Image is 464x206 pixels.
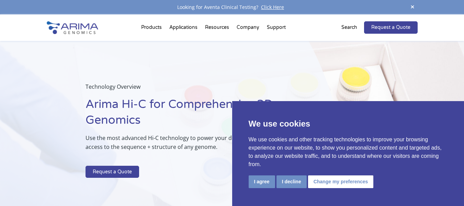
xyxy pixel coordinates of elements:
a: Click Here [258,4,287,10]
button: Change my preferences [308,175,374,188]
p: Use the most advanced Hi-C technology to power your discoveries with unparalleled access to the s... [86,133,307,157]
p: Search [341,23,357,32]
a: Request a Quote [364,21,418,34]
button: I decline [276,175,307,188]
img: Arima-Genomics-logo [47,21,98,34]
p: We use cookies and other tracking technologies to improve your browsing experience on our website... [249,135,448,169]
h1: Arima Hi-C for Comprehensive 3D Genomics [86,97,307,133]
p: Technology Overview [86,82,307,97]
a: Request a Quote [86,166,139,178]
div: Looking for Aventa Clinical Testing? [47,3,418,12]
p: We use cookies [249,118,448,130]
button: I agree [249,175,275,188]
